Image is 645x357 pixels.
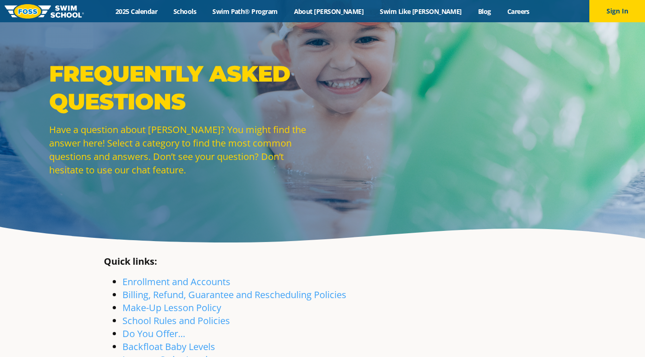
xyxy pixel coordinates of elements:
a: Backfloat Baby Levels [122,340,215,353]
p: Have a question about [PERSON_NAME]? You might find the answer here! Select a category to find th... [49,123,318,177]
a: 2025 Calendar [108,7,166,16]
a: Swim Path® Program [204,7,286,16]
a: Swim Like [PERSON_NAME] [372,7,470,16]
img: FOSS Swim School Logo [5,4,84,19]
a: Careers [499,7,537,16]
a: Do You Offer… [122,327,185,340]
p: Frequently Asked Questions [49,60,318,115]
a: About [PERSON_NAME] [286,7,372,16]
a: Enrollment and Accounts [122,275,230,288]
a: Schools [166,7,204,16]
strong: Quick links: [104,255,157,268]
a: Blog [470,7,499,16]
a: Billing, Refund, Guarantee and Rescheduling Policies [122,288,346,301]
a: Make-Up Lesson Policy [122,301,221,314]
a: School Rules and Policies [122,314,230,327]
